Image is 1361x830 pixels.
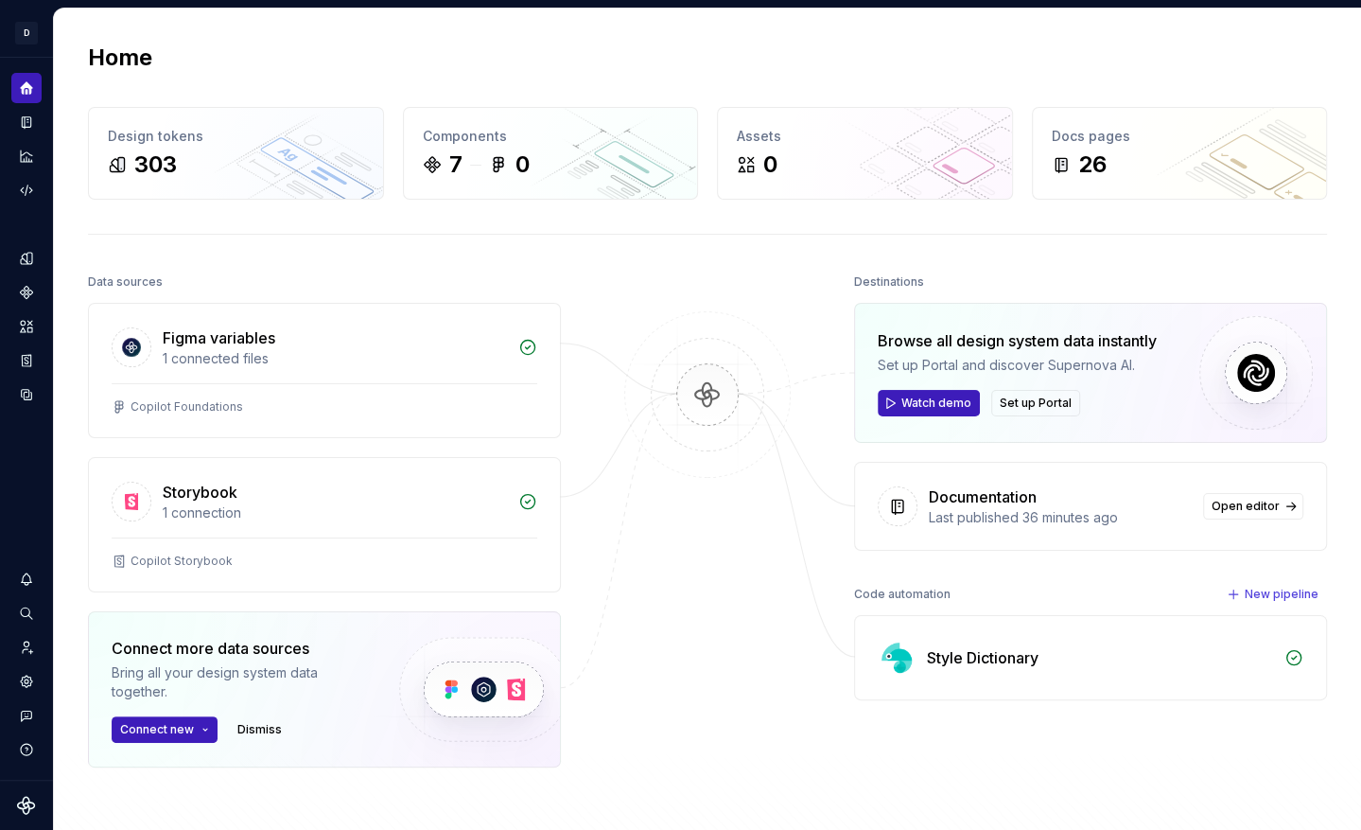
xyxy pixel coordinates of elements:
a: Components [11,277,42,308]
a: Settings [11,666,42,697]
a: Invite team [11,632,42,662]
a: Analytics [11,141,42,171]
a: Design tokens303 [88,107,384,200]
button: Set up Portal [991,390,1080,416]
button: Dismiss [229,716,290,743]
span: Watch demo [901,396,971,411]
div: 1 connection [163,503,507,522]
a: Assets0 [717,107,1013,200]
div: 0 [515,150,530,180]
div: 1 connected files [163,349,507,368]
a: Data sources [11,380,42,410]
svg: Supernova Logo [17,796,36,815]
button: Watch demo [878,390,980,416]
button: Notifications [11,564,42,594]
a: Design tokens [11,243,42,274]
div: D [15,22,38,44]
div: Data sources [88,269,163,295]
div: 26 [1078,150,1107,180]
div: Bring all your design system data together. [112,663,367,701]
span: New pipeline [1245,587,1318,602]
div: Connect more data sources [112,637,367,660]
div: Figma variables [163,327,275,349]
a: Storybook1 connectionCopilot Storybook [88,457,561,592]
button: Search ⌘K [11,598,42,628]
div: Browse all design system data instantly [878,329,1157,352]
div: Copilot Storybook [131,554,233,569]
span: Open editor [1212,499,1280,514]
button: D [4,12,49,53]
div: Destinations [854,269,924,295]
a: Components70 [403,107,699,200]
a: Documentation [11,107,42,137]
div: Set up Portal and discover Supernova AI. [878,356,1157,375]
div: 0 [763,150,777,180]
div: Last published 36 minutes ago [929,508,1192,527]
div: Assets [737,127,993,146]
div: Storybook [163,481,237,503]
button: Contact support [11,700,42,731]
div: Documentation [929,486,1037,508]
div: Code automation [854,581,951,608]
div: Docs pages [1052,127,1308,146]
a: Assets [11,311,42,342]
span: Set up Portal [1000,396,1072,411]
span: Dismiss [237,722,282,737]
a: Code automation [11,175,42,205]
h2: Home [88,43,152,73]
a: Storybook stories [11,345,42,376]
a: Figma variables1 connected filesCopilot Foundations [88,303,561,438]
div: Components [423,127,679,146]
button: Connect new [112,716,218,743]
div: Copilot Foundations [131,399,243,415]
button: New pipeline [1221,581,1327,608]
div: Design tokens [108,127,364,146]
div: Style Dictionary [927,646,1038,669]
a: Open editor [1203,493,1303,520]
span: Connect new [120,722,194,737]
a: Home [11,73,42,103]
div: 7 [449,150,462,180]
div: 303 [134,150,177,180]
a: Docs pages26 [1032,107,1328,200]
